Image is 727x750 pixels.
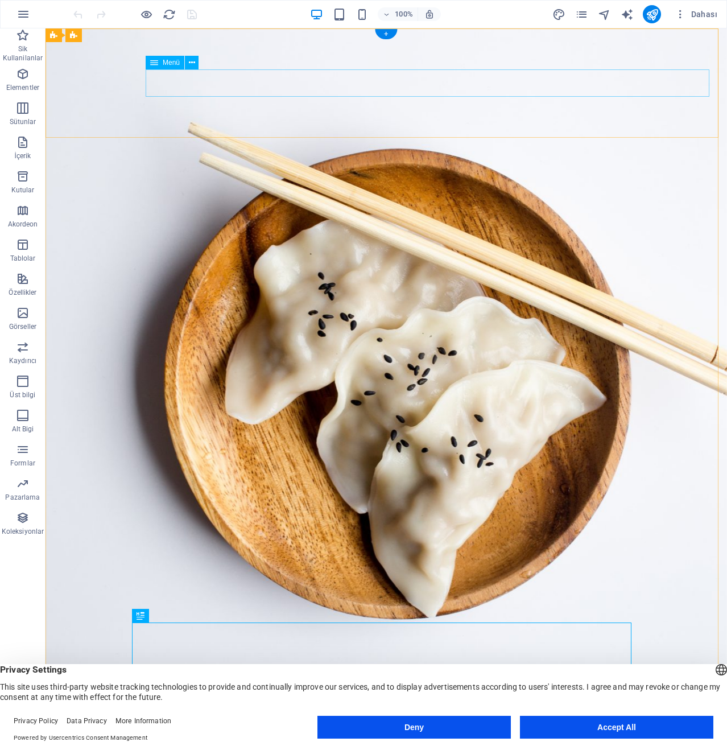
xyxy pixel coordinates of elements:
[597,7,611,21] button: navigator
[9,288,36,297] p: Özellikler
[163,59,180,66] span: Menü
[378,7,418,21] button: 100%
[9,356,36,365] p: Kaydırıcı
[598,8,611,21] i: Navigatör
[162,7,176,21] button: reload
[675,9,717,20] span: Dahası
[6,83,39,92] p: Elementler
[646,8,659,21] i: Yayınla
[643,5,661,23] button: publish
[12,425,34,434] p: Alt Bigi
[621,8,634,21] i: AI Writer
[9,322,36,331] p: Görseller
[10,117,36,126] p: Sütunlar
[552,7,565,21] button: design
[10,459,35,468] p: Formlar
[5,493,40,502] p: Pazarlama
[375,29,397,39] div: +
[139,7,153,21] button: Ön izleme modundan çıkıp düzenlemeye devam etmek için buraya tıklayın
[10,390,35,399] p: Üst bilgi
[575,7,588,21] button: pages
[552,8,565,21] i: Tasarım (Ctrl+Alt+Y)
[163,8,176,21] i: Sayfayı yeniden yükleyin
[2,527,44,536] p: Koleksiyonlar
[575,8,588,21] i: Sayfalar (Ctrl+Alt+S)
[11,186,35,195] p: Kutular
[14,151,31,160] p: İçerik
[424,9,435,19] i: Yeniden boyutlandırmada yakınlaştırma düzeyini seçilen cihaza uyacak şekilde otomatik olarak ayarla.
[670,5,722,23] button: Dahası
[620,7,634,21] button: text_generator
[8,220,38,229] p: Akordeon
[395,7,413,21] h6: 100%
[10,254,36,263] p: Tablolar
